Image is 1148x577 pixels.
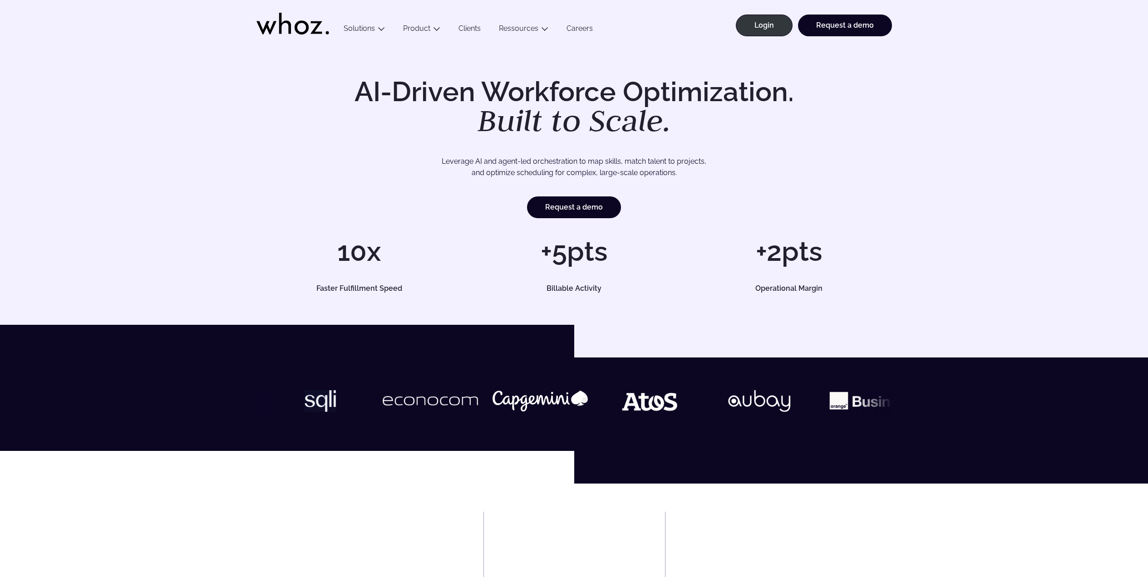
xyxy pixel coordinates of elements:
button: Product [394,24,449,36]
p: Leverage AI and agent-led orchestration to map skills, match talent to projects, and optimize sch... [288,156,860,179]
h1: AI-Driven Workforce Optimization. [342,78,807,136]
h5: Faster Fulfillment Speed [266,285,452,292]
h1: +5pts [471,238,677,265]
a: Login [736,15,793,36]
a: Product [403,24,430,33]
h1: 10x [256,238,462,265]
a: Clients [449,24,490,36]
button: Solutions [335,24,394,36]
a: Careers [557,24,602,36]
a: Ressources [499,24,538,33]
a: Request a demo [527,196,621,218]
h1: +2pts [686,238,892,265]
h5: Operational Margin [696,285,882,292]
button: Ressources [490,24,557,36]
em: Built to Scale. [478,100,671,140]
a: Request a demo [798,15,892,36]
h5: Billable Activity [482,285,667,292]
